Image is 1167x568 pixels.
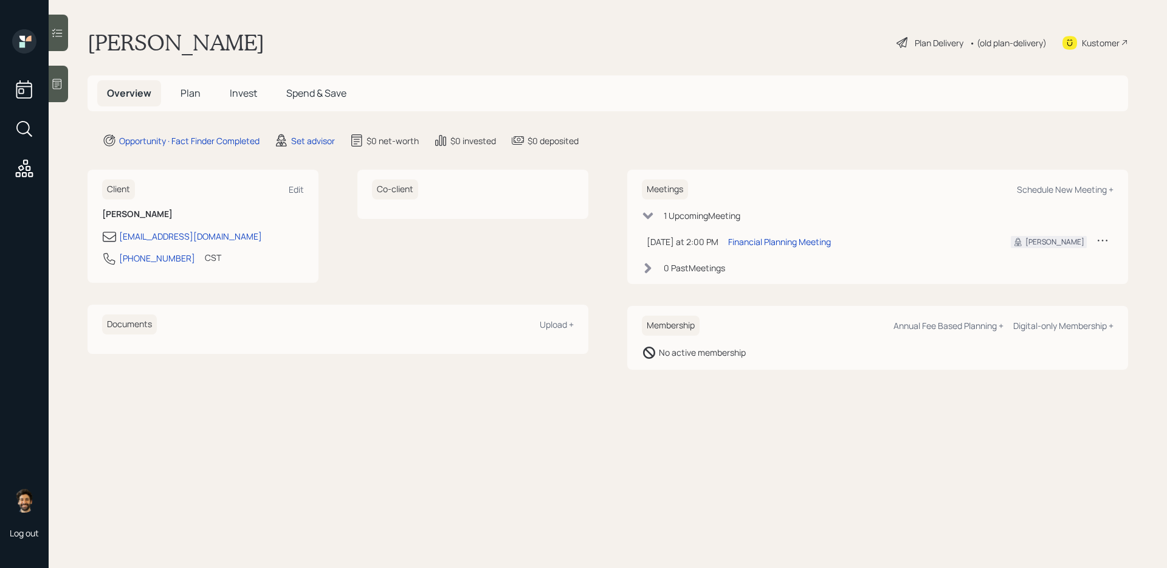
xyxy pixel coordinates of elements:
[915,36,963,49] div: Plan Delivery
[289,184,304,195] div: Edit
[372,179,418,199] h6: Co-client
[450,134,496,147] div: $0 invested
[102,314,157,334] h6: Documents
[664,261,725,274] div: 0 Past Meeting s
[642,316,700,336] h6: Membership
[286,86,346,100] span: Spend & Save
[540,319,574,330] div: Upload +
[102,179,135,199] h6: Client
[1017,184,1114,195] div: Schedule New Meeting +
[119,134,260,147] div: Opportunity · Fact Finder Completed
[102,209,304,220] h6: [PERSON_NAME]
[230,86,257,100] span: Invest
[664,209,740,222] div: 1 Upcoming Meeting
[181,86,201,100] span: Plan
[1025,237,1084,248] div: [PERSON_NAME]
[367,134,419,147] div: $0 net-worth
[647,235,718,248] div: [DATE] at 2:00 PM
[119,252,195,265] div: [PHONE_NUMBER]
[88,29,264,56] h1: [PERSON_NAME]
[291,134,335,147] div: Set advisor
[893,320,1003,331] div: Annual Fee Based Planning +
[10,527,39,539] div: Log out
[728,235,831,248] div: Financial Planning Meeting
[205,251,221,264] div: CST
[1013,320,1114,331] div: Digital-only Membership +
[528,134,579,147] div: $0 deposited
[119,230,262,243] div: [EMAIL_ADDRESS][DOMAIN_NAME]
[659,346,746,359] div: No active membership
[969,36,1047,49] div: • (old plan-delivery)
[12,488,36,513] img: eric-schwartz-headshot.png
[107,86,151,100] span: Overview
[1082,36,1120,49] div: Kustomer
[642,179,688,199] h6: Meetings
